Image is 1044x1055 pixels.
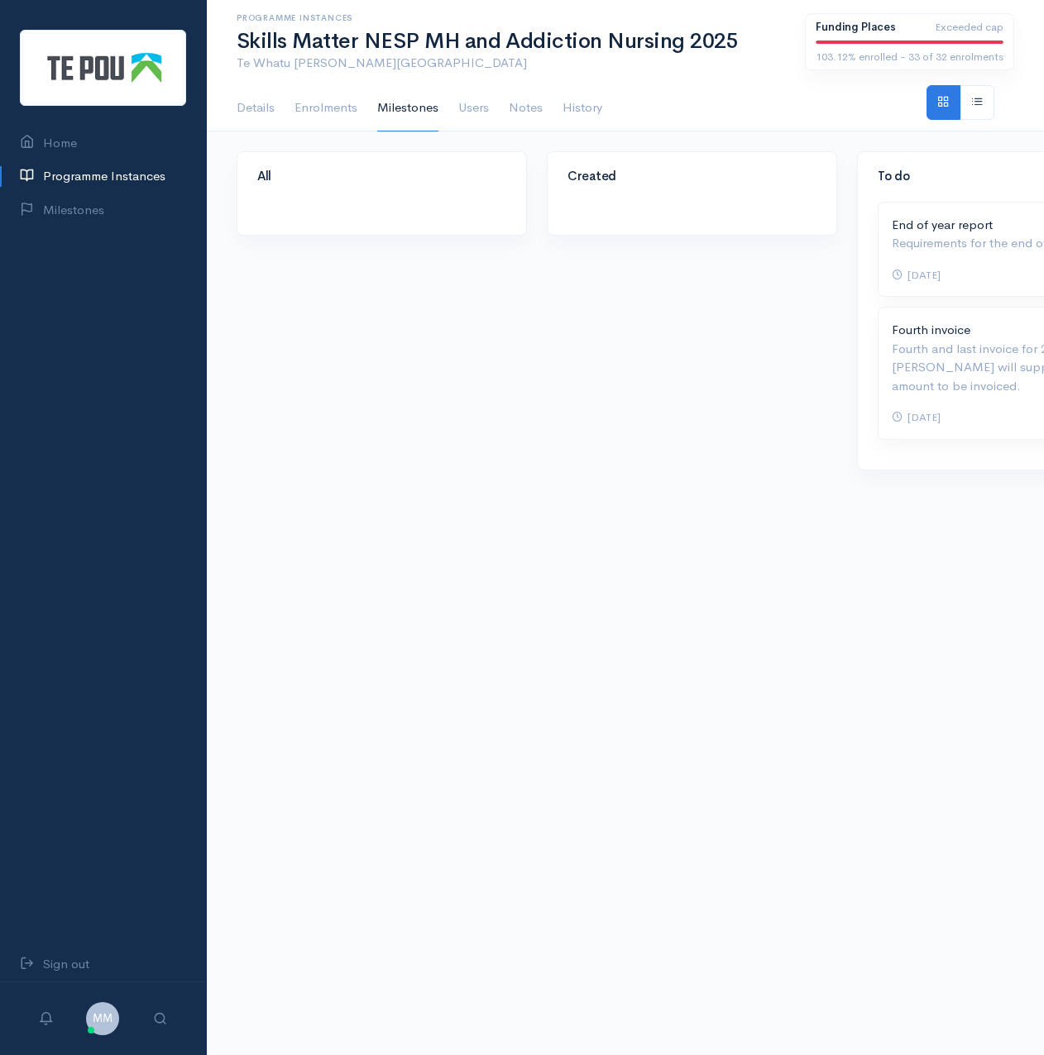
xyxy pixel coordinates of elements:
p: Te Whatu [PERSON_NAME][GEOGRAPHIC_DATA] [237,54,785,73]
a: Details [237,85,275,131]
a: Enrolments [295,85,357,131]
a: Milestones [377,85,438,131]
div: 103.12% enrolled - 33 of 32 enrolments [816,49,1003,65]
b: Funding Places [816,20,896,34]
span: MM [86,1002,119,1035]
a: History [563,85,602,131]
h4: Created [567,169,817,184]
img: Te Pou [20,30,186,106]
a: MM [86,1010,119,1025]
h6: Programme Instances [237,13,785,22]
p: [DATE] [892,266,941,284]
p: [DATE] [892,408,941,426]
a: Notes [509,85,543,131]
h4: All [257,169,506,184]
span: Exceeded cap [935,19,1003,36]
a: Users [458,85,489,131]
h1: Skills Matter NESP MH and Addiction Nursing 2025 [237,30,785,54]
